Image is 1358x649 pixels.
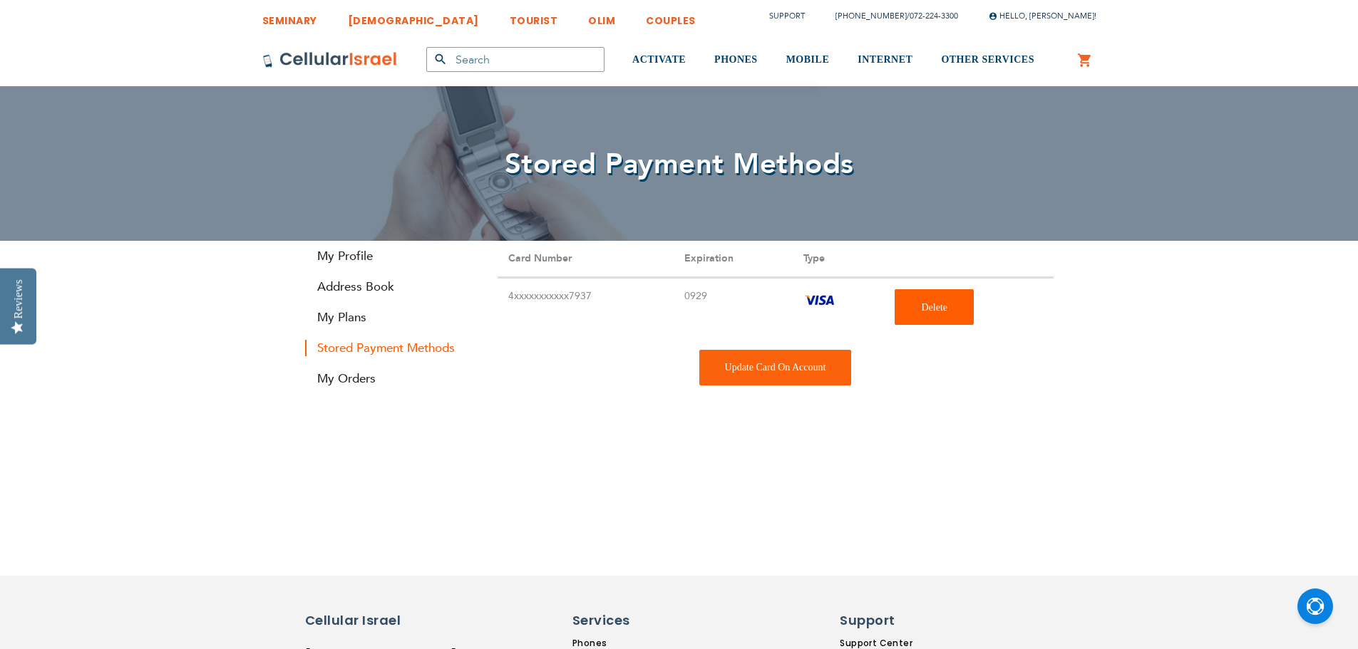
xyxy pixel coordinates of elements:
span: OTHER SERVICES [941,54,1034,65]
a: Support [769,11,805,21]
h6: Support [840,611,925,630]
a: PHONES [714,33,758,87]
a: My Plans [305,309,476,326]
span: Delete [921,302,947,313]
a: OTHER SERVICES [941,33,1034,87]
span: PHONES [714,54,758,65]
div: Reviews [12,279,25,318]
a: MOBILE [786,33,830,87]
a: My Orders [305,370,476,387]
a: [PHONE_NUMBER] [835,11,907,21]
a: Address Book [305,279,476,295]
span: Hello, [PERSON_NAME]! [989,11,1096,21]
span: MOBILE [786,54,830,65]
span: Stored Payment Methods [505,145,854,184]
a: My Profile [305,248,476,264]
img: vi.png [803,289,836,311]
li: / [821,6,958,26]
td: 0929 [674,279,793,336]
a: [DEMOGRAPHIC_DATA] [348,4,479,30]
button: Delete [895,289,974,325]
th: Type [793,241,884,277]
a: COUPLES [646,4,696,30]
a: TOURIST [510,4,558,30]
input: Search [426,47,605,72]
a: OLIM [588,4,615,30]
th: Expiration [674,241,793,277]
a: SEMINARY [262,4,317,30]
td: 4xxxxxxxxxxx7937 [498,279,674,336]
a: INTERNET [858,33,912,87]
div: To update the payment method currently being used on an existing Cellular Israel plan [699,350,852,385]
h6: Cellular Israel [305,611,426,630]
th: Card Number [498,241,674,277]
span: ACTIVATE [632,54,686,65]
span: INTERNET [858,54,912,65]
a: ACTIVATE [632,33,686,87]
h6: Services [572,611,694,630]
img: Cellular Israel Logo [262,51,398,68]
a: 072-224-3300 [910,11,958,21]
strong: Stored Payment Methods [305,340,476,356]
